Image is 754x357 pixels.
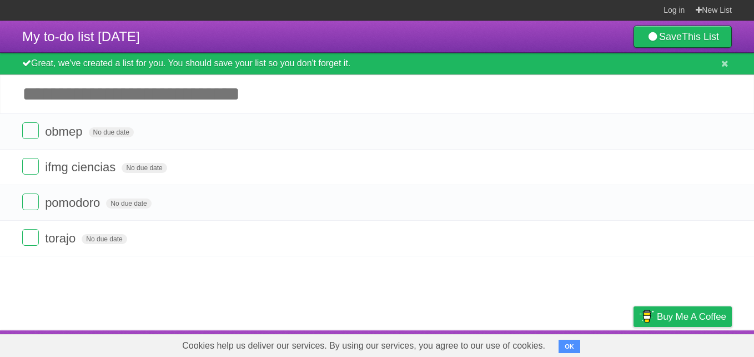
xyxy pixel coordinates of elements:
[22,158,39,175] label: Done
[22,229,39,246] label: Done
[45,196,103,210] span: pomodoro
[559,340,580,353] button: OK
[22,122,39,139] label: Done
[171,335,556,357] span: Cookies help us deliver our services. By using our services, you agree to our use of cookies.
[639,307,654,326] img: Buy me a coffee
[634,306,732,327] a: Buy me a coffee
[106,199,151,209] span: No due date
[89,127,134,137] span: No due date
[522,333,567,354] a: Developers
[122,163,167,173] span: No due date
[22,194,39,210] label: Done
[82,234,127,244] span: No due date
[662,333,732,354] a: Suggest a feature
[682,31,719,42] b: This List
[657,307,726,326] span: Buy me a coffee
[22,29,140,44] span: My to-do list [DATE]
[486,333,509,354] a: About
[634,26,732,48] a: SaveThis List
[45,160,118,174] span: ifmg ciencias
[45,231,78,245] span: torajo
[45,125,85,138] span: obmep
[581,333,606,354] a: Terms
[619,333,648,354] a: Privacy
